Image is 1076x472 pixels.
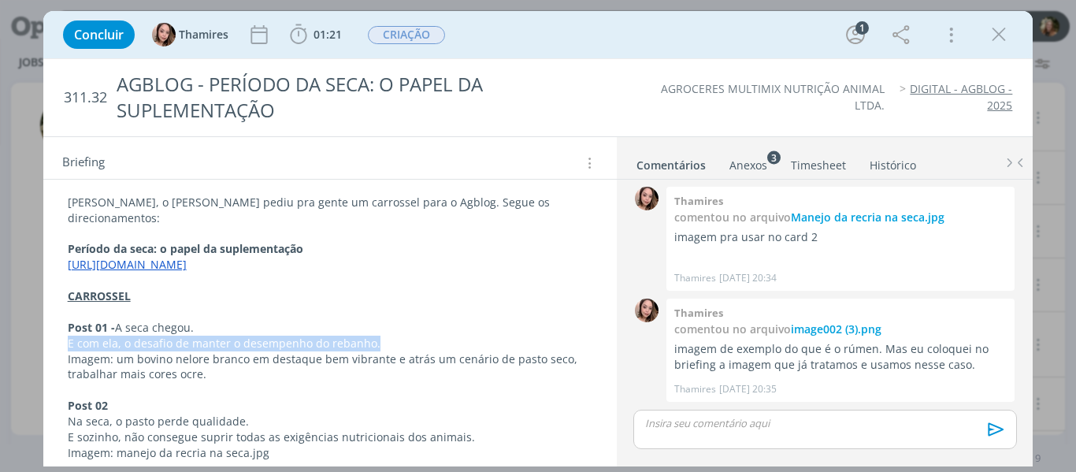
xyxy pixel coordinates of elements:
div: 1 [855,21,869,35]
div: Anexos [729,158,767,173]
img: T [635,187,659,210]
span: CRIAÇÃO [368,26,445,44]
a: AGROCERES MULTIMIX NUTRIÇÃO ANIMAL LTDA. [661,81,885,112]
p: imagem pra usar no card 2 [674,229,1007,245]
div: comentou no arquivo [674,209,1007,229]
div: dialog [43,11,1033,466]
span: Manejo da recria na seca.jpg [791,210,944,225]
button: Concluir [63,20,135,49]
strong: Post 02 [68,398,108,413]
span: 01:21 [314,27,342,42]
span: [DATE] 20:35 [719,382,777,396]
button: TThamires [152,23,228,46]
p: E com ela, o desafio de manter o desempenho do rebanho. [68,336,593,351]
a: [URL][DOMAIN_NAME] [68,257,187,272]
span: Briefing [62,153,105,173]
span: [DATE] 20:34 [719,271,777,285]
p: Thamires [674,271,716,285]
strong: Período da seca: o papel da suplementação [68,241,303,256]
p: [PERSON_NAME], o [PERSON_NAME] pediu pra gente um carrossel para o Agblog. Segue os direcionamentos: [68,195,593,226]
sup: 3 [767,151,781,165]
p: A seca chegou. [68,320,593,336]
p: Thamires [674,382,716,396]
a: DIGITAL - AGBLOG - 2025 [910,81,1012,112]
a: Histórico [869,151,917,173]
p: Na seca, o pasto perde qualidade. [68,414,593,429]
button: 1 [843,22,868,47]
u: CARROSSEL [68,288,131,303]
p: Imagem: um bovino nelore branco em destaque bem vibrante e atrás um cenário de pasto seco, trabal... [68,351,593,383]
img: T [152,23,176,46]
span: Thamires [179,29,228,40]
p: Imagem: manejo da recria na seca.jpg [68,445,593,461]
a: Comentários [636,151,707,173]
span: image002 (3).png [791,321,881,336]
div: comentou no arquivo [674,321,1007,340]
p: imagem de exemplo do que é o rúmen. Mas eu coloquei no briefing a imagem que já tratamos e usamos... [674,341,1007,374]
b: Thamires [674,306,723,320]
span: Concluir [74,28,124,41]
div: AGBLOG - PERÍODO DA SECA: O PAPEL DA SUPLEMENTAÇÃO [110,65,610,130]
button: CRIAÇÃO [367,25,446,45]
p: E sozinho, não consegue suprir todas as exigências nutricionais dos animais. [68,429,593,445]
span: 311.32 [64,89,107,106]
strong: Post 01 - [68,320,115,335]
img: T [635,299,659,322]
b: Thamires [674,194,723,208]
a: Timesheet [790,151,847,173]
button: 01:21 [286,22,346,47]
